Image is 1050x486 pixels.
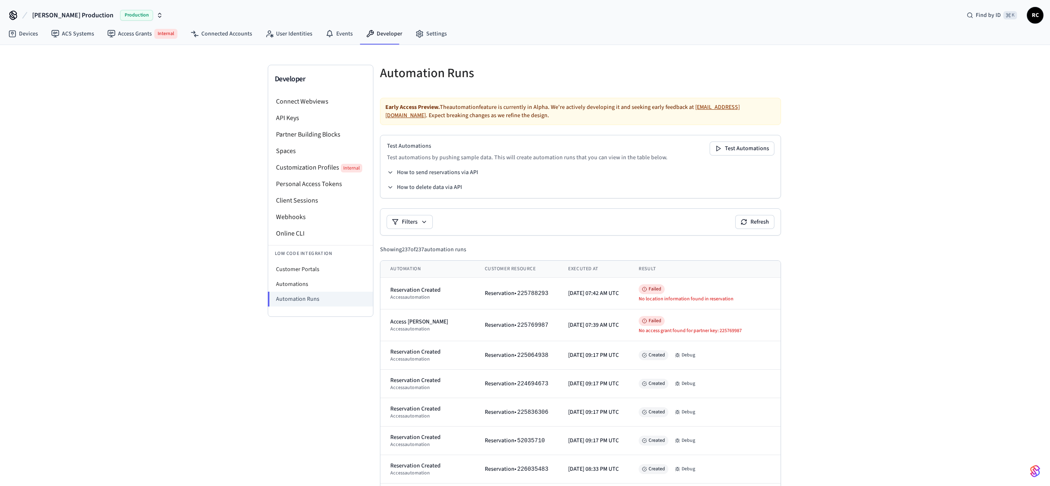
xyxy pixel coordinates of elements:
[558,455,629,484] td: [DATE] 08:33 PM UTC
[259,26,319,41] a: User Identities
[960,8,1024,23] div: Find by ID⌘ K
[558,398,629,427] td: [DATE] 09:17 PM UTC
[517,322,549,328] span: 225769987
[1030,465,1040,478] img: SeamLogoGradient.69752ec5.svg
[390,356,465,363] div: access automation
[359,26,409,41] a: Developer
[485,380,549,388] div: Reservation •
[639,407,668,417] span: Created
[390,326,465,333] div: access automation
[558,427,629,455] td: [DATE] 09:17 PM UTC
[710,142,774,155] button: Test Automations
[390,470,465,477] div: access automation
[736,215,774,229] button: Refresh
[319,26,359,41] a: Events
[387,183,462,191] button: How to delete data via API
[517,466,549,472] span: 226035483
[268,245,373,262] li: Low Code Integration
[517,437,545,444] span: 52035710
[390,376,465,385] div: Reservation Created
[639,436,668,446] span: Created
[639,379,668,389] span: Created
[268,225,373,242] li: Online CLI
[409,26,453,41] a: Settings
[390,433,465,441] div: Reservation Created
[2,26,45,41] a: Devices
[385,103,440,111] strong: Early Access Preview.
[1028,8,1043,23] span: RC
[387,215,432,229] button: Filters
[672,436,698,446] button: Debug
[268,192,373,209] li: Client Sessions
[390,318,465,326] div: Access [PERSON_NAME]
[268,143,373,159] li: Spaces
[268,110,373,126] li: API Keys
[517,352,549,359] span: 225064938
[558,341,629,370] td: [DATE] 09:17 PM UTC
[976,11,1001,19] span: Find by ID
[390,413,465,420] div: access automation
[485,465,549,473] div: Reservation •
[485,436,549,445] div: Reservation •
[672,407,698,417] button: Debug
[639,316,665,326] span: Failed
[485,351,549,359] div: Reservation •
[558,278,629,309] td: [DATE] 07:42 AM UTC
[32,10,113,20] span: [PERSON_NAME] Production
[101,26,184,42] a: Access GrantsInternal
[475,261,559,278] th: Customer Resource
[380,245,466,254] div: Showing 237 of 237 automation runs
[517,380,549,387] span: 224694673
[268,277,373,292] li: Automations
[268,93,373,110] li: Connect Webviews
[380,98,781,125] div: The automation feature is currently in Alpha. We're actively developing it and seeking early feed...
[275,73,366,85] h3: Developer
[390,348,465,356] div: Reservation Created
[629,261,781,278] th: Result
[485,289,549,297] div: Reservation •
[639,350,668,360] span: Created
[517,409,549,415] span: 225836306
[120,10,153,21] span: Production
[558,261,629,278] th: Executed At
[639,296,771,302] div: No location information found in reservation
[380,261,475,278] th: Automation
[390,294,465,301] div: access automation
[639,328,771,334] div: No access grant found for partner key: 225769987
[517,290,549,297] span: 225788293
[387,142,668,150] h2: Test Automations
[672,464,698,474] button: Debug
[390,441,465,448] div: access automation
[1027,7,1043,24] button: RC
[268,292,373,307] li: Automation Runs
[390,405,465,413] div: Reservation Created
[639,284,665,294] span: Failed
[639,464,668,474] span: Created
[485,408,549,416] div: Reservation •
[268,262,373,277] li: Customer Portals
[390,385,465,391] div: access automation
[672,350,698,360] button: Debug
[390,462,465,470] div: Reservation Created
[268,176,373,192] li: Personal Access Tokens
[485,321,549,329] div: Reservation •
[387,153,668,162] p: Test automations by pushing sample data. This will create automation runs that you can view in th...
[672,379,698,389] button: Debug
[558,370,629,398] td: [DATE] 09:17 PM UTC
[45,26,101,41] a: ACS Systems
[387,168,478,177] button: How to send reservations via API
[380,65,576,82] h5: Automation Runs
[184,26,259,41] a: Connected Accounts
[268,126,373,143] li: Partner Building Blocks
[385,103,740,120] a: [EMAIL_ADDRESS][DOMAIN_NAME]
[154,29,177,39] span: Internal
[268,209,373,225] li: Webhooks
[390,286,465,294] div: Reservation Created
[1003,11,1017,19] span: ⌘ K
[268,159,373,176] li: Customization Profiles
[341,164,362,172] span: Internal
[558,309,629,341] td: [DATE] 07:39 AM UTC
